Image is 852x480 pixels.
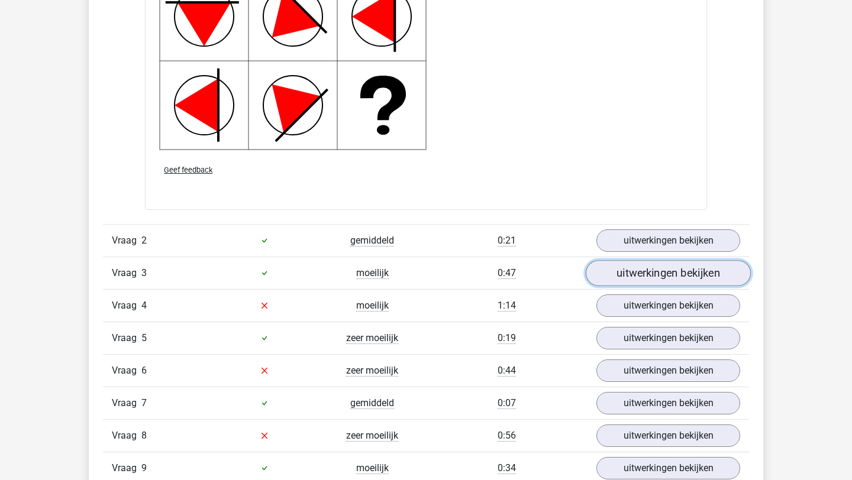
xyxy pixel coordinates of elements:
span: Vraag [112,331,141,345]
span: moeilijk [356,462,389,474]
a: uitwerkingen bekijken [596,424,740,447]
span: zeer moeilijk [346,332,398,344]
span: 9 [141,462,147,473]
span: Vraag [112,233,141,248]
span: 7 [141,397,147,408]
span: Vraag [112,299,141,313]
a: uitwerkingen bekijken [596,392,740,414]
span: Geef feedback [164,166,212,174]
span: zeer moeilijk [346,365,398,377]
a: uitwerkingen bekijken [596,359,740,382]
span: 0:34 [498,462,516,474]
span: 0:44 [498,365,516,377]
span: 8 [141,430,147,441]
span: 5 [141,332,147,343]
span: 2 [141,235,147,246]
a: uitwerkingen bekijken [596,457,740,479]
span: Vraag [112,461,141,475]
span: 0:47 [498,267,516,279]
span: 0:56 [498,430,516,442]
a: uitwerkingen bekijken [596,294,740,317]
span: gemiddeld [350,235,394,247]
span: Vraag [112,396,141,410]
span: gemiddeld [350,397,394,409]
span: 4 [141,300,147,311]
a: uitwerkingen bekijken [586,260,751,286]
span: 3 [141,267,147,278]
span: 6 [141,365,147,376]
span: 0:07 [498,397,516,409]
span: 0:19 [498,332,516,344]
span: Vraag [112,266,141,280]
span: zeer moeilijk [346,430,398,442]
span: moeilijk [356,300,389,312]
a: uitwerkingen bekijken [596,327,740,349]
span: 1:14 [498,300,516,312]
a: uitwerkingen bekijken [596,229,740,252]
span: 0:21 [498,235,516,247]
span: Vraag [112,364,141,378]
span: moeilijk [356,267,389,279]
span: Vraag [112,429,141,443]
